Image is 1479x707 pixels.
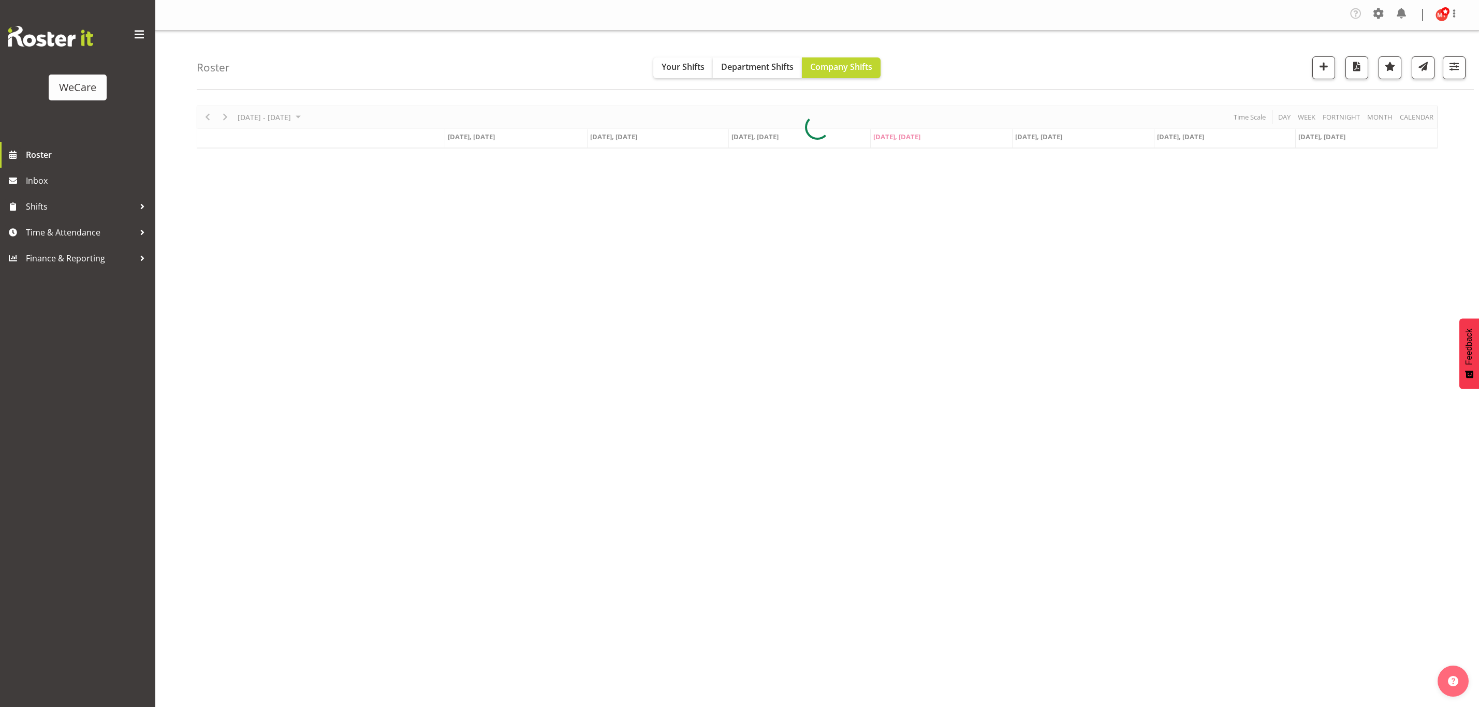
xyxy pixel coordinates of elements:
span: Roster [26,147,150,163]
span: Department Shifts [721,61,794,72]
span: Company Shifts [810,61,872,72]
button: Department Shifts [713,57,802,78]
button: Highlight an important date within the roster. [1379,56,1401,79]
button: Send a list of all shifts for the selected filtered period to all rostered employees. [1412,56,1434,79]
img: Rosterit website logo [8,26,93,47]
button: Your Shifts [653,57,713,78]
span: Shifts [26,199,135,214]
span: Time & Attendance [26,225,135,240]
button: Filter Shifts [1443,56,1466,79]
span: Finance & Reporting [26,251,135,266]
button: Add a new shift [1312,56,1335,79]
span: Inbox [26,173,150,188]
span: Feedback [1465,329,1474,365]
img: michelle-thomas11470.jpg [1436,9,1448,21]
button: Feedback - Show survey [1459,318,1479,389]
h4: Roster [197,62,230,73]
button: Company Shifts [802,57,881,78]
button: Download a PDF of the roster according to the set date range. [1345,56,1368,79]
div: WeCare [59,80,96,95]
img: help-xxl-2.png [1448,676,1458,686]
span: Your Shifts [662,61,705,72]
